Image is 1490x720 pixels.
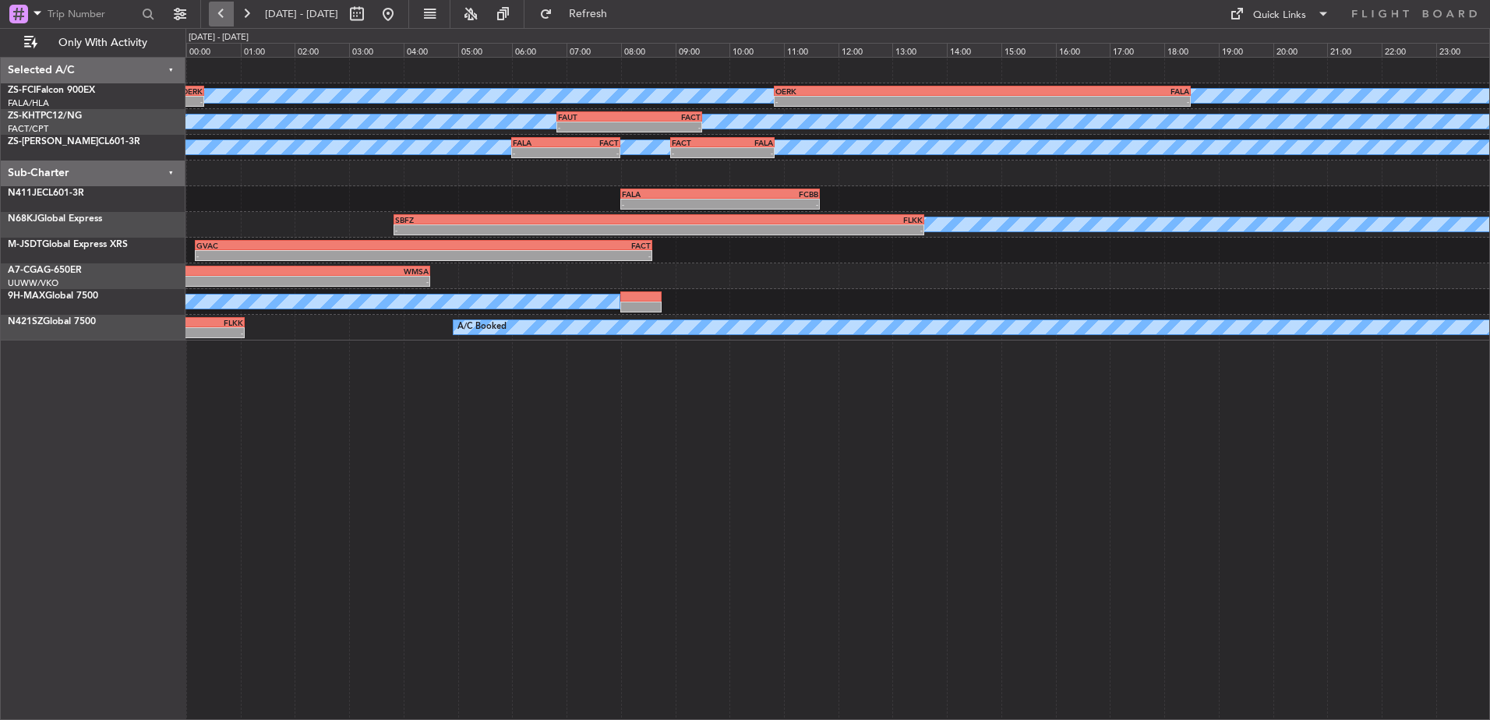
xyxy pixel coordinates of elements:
[556,9,621,19] span: Refresh
[8,86,95,95] a: ZS-FCIFalcon 900EX
[8,111,82,121] a: ZS-KHTPC12/NG
[8,291,98,301] a: 9H-MAXGlobal 7500
[8,86,36,95] span: ZS-FCI
[8,97,49,109] a: FALA/HLA
[1110,43,1164,57] div: 17:00
[1382,43,1436,57] div: 22:00
[983,97,1190,106] div: -
[186,43,241,57] div: 00:00
[558,112,629,122] div: FAUT
[8,189,84,198] a: N411JECL601-3R
[8,277,58,289] a: UUWW/VKO
[839,43,893,57] div: 12:00
[423,251,651,260] div: -
[630,122,701,132] div: -
[1222,2,1337,26] button: Quick Links
[566,138,619,147] div: FACT
[457,316,507,339] div: A/C Booked
[892,43,947,57] div: 13:00
[1219,43,1273,57] div: 19:00
[566,148,619,157] div: -
[784,43,839,57] div: 11:00
[947,43,1001,57] div: 14:00
[118,266,429,276] div: WMSA
[1001,43,1056,57] div: 15:00
[423,241,651,250] div: FACT
[118,277,429,286] div: -
[8,189,42,198] span: N411JE
[622,199,720,209] div: -
[775,86,983,96] div: OERK
[512,43,567,57] div: 06:00
[241,43,295,57] div: 01:00
[672,148,722,157] div: -
[8,123,48,135] a: FACT/CPT
[8,137,140,146] a: ZS-[PERSON_NAME]CL601-3R
[1164,43,1219,57] div: 18:00
[8,317,43,326] span: N421SZ
[41,37,164,48] span: Only With Activity
[622,189,720,199] div: FALA
[532,2,626,26] button: Refresh
[558,122,629,132] div: -
[513,138,566,147] div: FALA
[136,318,243,327] div: FLKK
[676,43,730,57] div: 09:00
[265,7,338,21] span: [DATE] - [DATE]
[196,241,424,250] div: GVAC
[8,317,96,326] a: N421SZGlobal 7500
[720,199,818,209] div: -
[729,43,784,57] div: 10:00
[8,214,37,224] span: N68KJ
[621,43,676,57] div: 08:00
[672,138,722,147] div: FACT
[658,215,922,224] div: FLKK
[630,112,701,122] div: FACT
[1253,8,1306,23] div: Quick Links
[722,148,773,157] div: -
[8,137,98,146] span: ZS-[PERSON_NAME]
[513,148,566,157] div: -
[722,138,773,147] div: FALA
[983,86,1190,96] div: FALA
[395,215,658,224] div: SBFZ
[8,214,102,224] a: N68KJGlobal Express
[395,225,658,235] div: -
[1273,43,1328,57] div: 20:00
[720,189,818,199] div: FCBB
[8,240,128,249] a: M-JSDTGlobal Express XRS
[8,266,44,275] span: A7-CGA
[1056,43,1110,57] div: 16:00
[775,97,983,106] div: -
[196,251,424,260] div: -
[349,43,404,57] div: 03:00
[658,225,922,235] div: -
[17,30,169,55] button: Only With Activity
[48,2,137,26] input: Trip Number
[8,240,42,249] span: M-JSDT
[8,291,45,301] span: 9H-MAX
[567,43,621,57] div: 07:00
[295,43,349,57] div: 02:00
[189,31,249,44] div: [DATE] - [DATE]
[458,43,513,57] div: 05:00
[8,266,82,275] a: A7-CGAG-650ER
[8,111,41,121] span: ZS-KHT
[404,43,458,57] div: 04:00
[1327,43,1382,57] div: 21:00
[136,328,243,337] div: -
